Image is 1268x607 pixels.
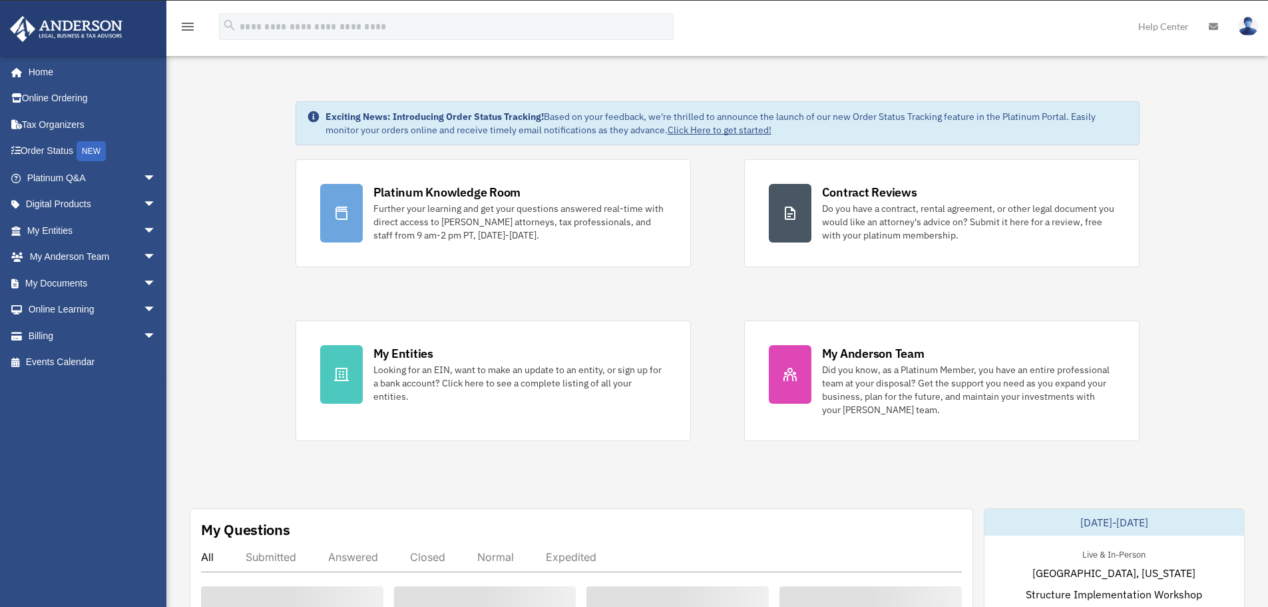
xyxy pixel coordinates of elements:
div: Answered [328,550,378,564]
div: My Entities [373,345,433,362]
span: arrow_drop_down [143,297,170,324]
div: Submitted [246,550,296,564]
div: Looking for an EIN, want to make an update to an entity, or sign up for a bank account? Click her... [373,363,666,403]
div: Expedited [546,550,596,564]
span: arrow_drop_down [143,244,170,271]
div: Closed [410,550,445,564]
div: Did you know, as a Platinum Member, you have an entire professional team at your disposal? Get th... [822,363,1115,416]
div: Do you have a contract, rental agreement, or other legal document you would like an attorney's ad... [822,202,1115,242]
div: NEW [77,141,106,161]
div: Platinum Knowledge Room [373,184,521,201]
a: Events Calendar [9,349,176,376]
div: Contract Reviews [822,184,917,201]
img: User Pic [1238,17,1258,36]
img: Anderson Advisors Platinum Portal [6,16,126,42]
a: menu [180,23,196,35]
a: My Documentsarrow_drop_down [9,270,176,297]
a: Digital Productsarrow_drop_down [9,191,176,218]
span: [GEOGRAPHIC_DATA], [US_STATE] [1032,565,1195,581]
div: Based on your feedback, we're thrilled to announce the launch of our new Order Status Tracking fe... [325,110,1128,137]
div: Further your learning and get your questions answered real-time with direct access to [PERSON_NAM... [373,202,666,242]
span: Structure Implementation Workshop [1026,586,1202,602]
a: My Anderson Team Did you know, as a Platinum Member, you have an entire professional team at your... [744,320,1140,441]
span: arrow_drop_down [143,191,170,219]
a: Online Ordering [9,85,176,112]
div: My Anderson Team [822,345,925,362]
span: arrow_drop_down [143,165,170,192]
span: arrow_drop_down [143,217,170,245]
a: Online Learningarrow_drop_down [9,297,176,323]
div: Live & In-Person [1072,546,1156,560]
div: All [201,550,214,564]
a: Billingarrow_drop_down [9,322,176,349]
a: Platinum Knowledge Room Further your learning and get your questions answered real-time with dire... [296,159,691,267]
a: My Entities Looking for an EIN, want to make an update to an entity, or sign up for a bank accoun... [296,320,691,441]
a: My Anderson Teamarrow_drop_down [9,244,176,271]
a: My Entitiesarrow_drop_down [9,217,176,244]
i: search [222,18,237,33]
a: Platinum Q&Aarrow_drop_down [9,165,176,191]
a: Home [9,59,170,85]
div: My Questions [201,520,290,540]
span: arrow_drop_down [143,270,170,297]
span: arrow_drop_down [143,322,170,350]
div: [DATE]-[DATE] [984,509,1244,536]
a: Order StatusNEW [9,138,176,165]
div: Normal [477,550,514,564]
a: Contract Reviews Do you have a contract, rental agreement, or other legal document you would like... [744,159,1140,267]
i: menu [180,19,196,35]
strong: Exciting News: Introducing Order Status Tracking! [325,111,544,123]
a: Tax Organizers [9,111,176,138]
a: Click Here to get started! [668,124,771,136]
